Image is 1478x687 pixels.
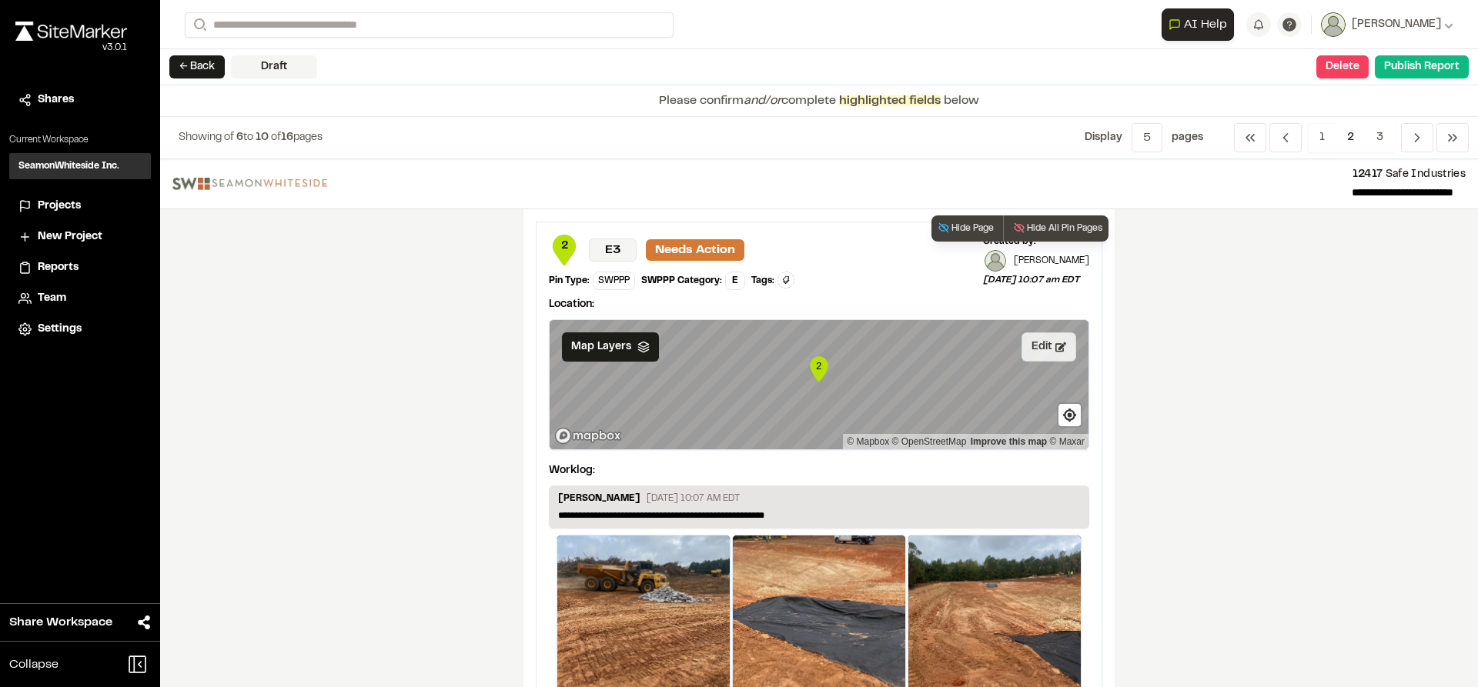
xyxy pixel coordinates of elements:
span: and/or [744,95,781,106]
img: User [1321,12,1346,37]
span: 2 [1336,123,1366,152]
canvas: Map [550,320,1088,449]
button: Publish Report [1375,55,1469,78]
div: Pin Type: [549,274,590,288]
p: [PERSON_NAME] [558,492,640,509]
p: Needs Action [646,239,744,261]
button: 5 [1132,123,1162,152]
button: Find my location [1058,404,1081,426]
span: [PERSON_NAME] [1352,16,1441,33]
p: E3 [589,238,637,262]
text: 2 [816,360,821,372]
nav: Navigation [1234,123,1469,152]
span: Shares [38,92,74,108]
p: Safe Industries [339,166,1466,183]
div: Open AI Assistant [1162,8,1240,41]
a: OpenStreetMap [892,436,967,447]
a: Team [18,290,142,307]
p: Display [1085,129,1122,146]
div: E [725,272,745,290]
button: Hide Page [931,215,1000,242]
button: Delete [1316,55,1369,78]
span: Team [38,290,66,307]
span: 1 [1308,123,1336,152]
span: Collapse [9,655,59,674]
div: SWPPP Category: [641,274,722,288]
p: [PERSON_NAME] [1014,255,1089,268]
p: page s [1172,129,1203,146]
p: [DATE] 10:07 am EDT [983,273,1089,287]
span: highlighted fields [839,95,941,106]
span: 10 [256,133,269,142]
span: Share Workspace [9,613,112,632]
a: Settings [18,321,142,338]
p: to of pages [179,129,323,146]
div: SWPPP [593,272,635,290]
button: Open AI Assistant [1162,8,1234,41]
p: Please confirm complete below [659,92,979,110]
div: Draft [231,55,317,78]
span: New Project [38,228,102,245]
div: Tags: [751,274,774,288]
span: Settings [38,321,82,338]
span: Projects [38,198,81,215]
p: Current Workspace [9,133,151,147]
a: Mapbox logo [554,427,622,445]
span: 3 [1365,123,1395,152]
span: AI Help [1184,15,1227,34]
button: Search [185,12,212,38]
span: 2 [549,238,580,255]
a: Mapbox [847,436,889,447]
button: Hide All Pin Pages [1003,215,1108,242]
span: Showing of [179,133,236,142]
img: rebrand.png [15,22,127,41]
a: New Project [18,228,142,245]
div: Map marker [808,354,831,385]
p: Location: [549,296,1089,313]
p: Worklog: [549,462,595,479]
button: Edit Tags [777,272,794,288]
button: [PERSON_NAME] [1321,12,1453,37]
p: [DATE] 10:07 AM EDT [647,492,740,505]
span: 12417 [1353,170,1383,179]
span: 16 [281,133,293,142]
div: Created by: [983,235,1089,248]
button: Edit [1022,332,1076,362]
a: Reports [18,259,142,276]
span: 6 [236,133,243,142]
a: Maxar [1049,436,1085,447]
a: Shares [18,92,142,108]
button: ← Back [169,55,225,78]
span: Map Layers [571,338,631,355]
img: file [172,178,327,190]
a: Map feedback [971,436,1047,447]
span: Reports [38,259,79,276]
h3: SeamonWhiteside Inc. [18,159,119,173]
div: Oh geez...please don't... [15,41,127,55]
a: Projects [18,198,142,215]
